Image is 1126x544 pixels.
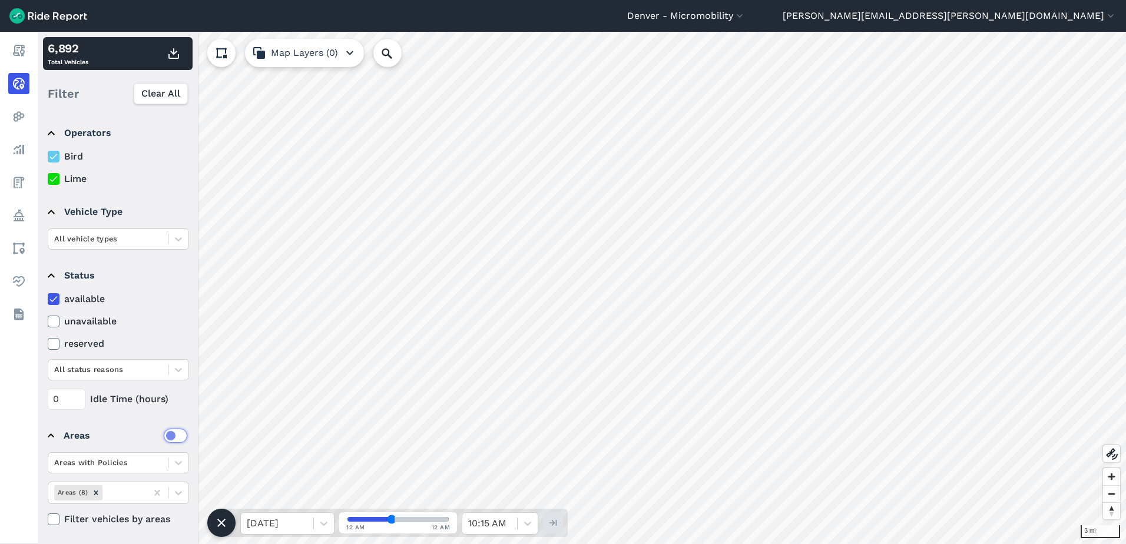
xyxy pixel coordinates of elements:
[8,106,29,127] a: Heatmaps
[48,172,189,186] label: Lime
[346,523,365,532] span: 12 AM
[8,40,29,61] a: Report
[1103,502,1120,519] button: Reset bearing to north
[48,419,187,452] summary: Areas
[48,117,187,150] summary: Operators
[48,512,189,526] label: Filter vehicles by areas
[8,205,29,226] a: Policy
[90,485,102,500] div: Remove Areas (8)
[245,39,364,67] button: Map Layers (0)
[48,39,88,57] div: 6,892
[48,195,187,228] summary: Vehicle Type
[48,314,189,329] label: unavailable
[48,389,189,410] div: Idle Time (hours)
[48,292,189,306] label: available
[141,87,180,101] span: Clear All
[8,172,29,193] a: Fees
[373,39,420,67] input: Search Location or Vehicles
[8,304,29,325] a: Datasets
[64,429,187,443] div: Areas
[627,9,746,23] button: Denver - Micromobility
[1103,485,1120,502] button: Zoom out
[1081,525,1120,538] div: 3 mi
[8,238,29,259] a: Areas
[134,83,188,104] button: Clear All
[8,139,29,160] a: Analyze
[48,337,189,351] label: reserved
[48,259,187,292] summary: Status
[54,485,90,500] div: Areas (8)
[1103,468,1120,485] button: Zoom in
[38,32,1126,544] canvas: Map
[8,271,29,292] a: Health
[9,8,87,24] img: Ride Report
[8,73,29,94] a: Realtime
[43,75,193,112] div: Filter
[783,9,1117,23] button: [PERSON_NAME][EMAIL_ADDRESS][PERSON_NAME][DOMAIN_NAME]
[48,150,189,164] label: Bird
[48,39,88,68] div: Total Vehicles
[432,523,451,532] span: 12 AM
